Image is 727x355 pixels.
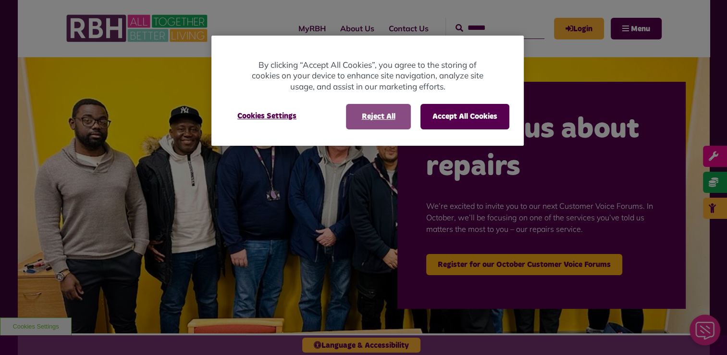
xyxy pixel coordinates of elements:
button: Reject All [346,104,411,129]
div: Cookie banner [211,36,524,146]
p: By clicking “Accept All Cookies”, you agree to the storing of cookies on your device to enhance s... [250,60,485,92]
button: Accept All Cookies [420,104,509,129]
div: Close Web Assistant [6,3,37,34]
button: Cookies Settings [226,104,308,128]
div: Privacy [211,36,524,146]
